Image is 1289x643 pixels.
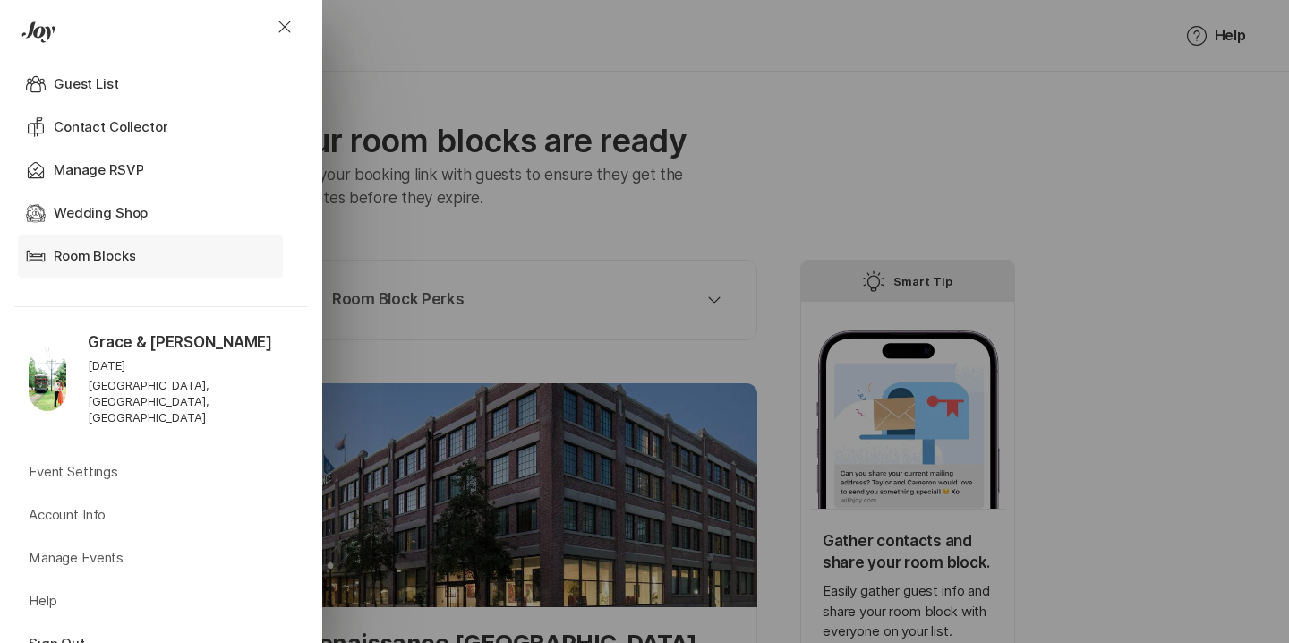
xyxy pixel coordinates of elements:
[29,537,308,580] a: Manage Events
[54,203,148,224] p: Wedding Shop
[54,117,167,138] p: Contact Collector
[29,548,124,569] p: Manage Events
[88,332,308,354] p: Grace & [PERSON_NAME]
[29,505,106,526] p: Account Info
[29,462,118,483] p: Event Settings
[88,357,308,373] p: [DATE]
[25,63,290,106] a: Guest List
[29,591,56,612] p: Help
[25,235,290,278] a: Room Blocks
[54,74,119,95] p: Guest List
[29,494,308,537] a: Account Info
[25,106,290,149] a: Contact Collector
[29,451,308,494] a: Event Settings
[252,5,317,48] button: Close
[25,149,290,192] a: Manage RSVP
[29,580,308,623] a: Help
[54,246,135,267] p: Room Blocks
[25,192,290,235] a: Wedding Shop
[54,160,143,181] p: Manage RSVP
[88,377,308,426] p: [GEOGRAPHIC_DATA], [GEOGRAPHIC_DATA], [GEOGRAPHIC_DATA]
